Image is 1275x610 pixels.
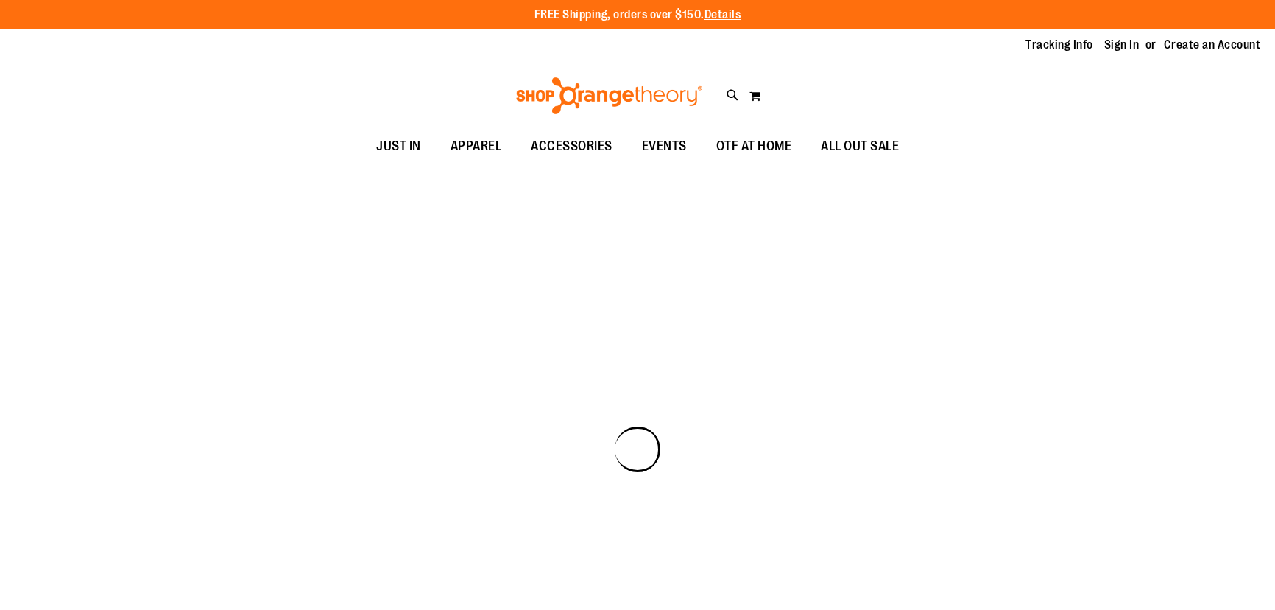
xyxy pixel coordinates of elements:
a: APPAREL [436,130,517,164]
span: JUST IN [376,130,421,163]
a: Tracking Info [1025,37,1093,53]
span: APPAREL [451,130,502,163]
img: Shop Orangetheory [514,77,704,114]
a: ALL OUT SALE [806,130,914,164]
a: Create an Account [1164,37,1261,53]
a: JUST IN [361,130,436,164]
span: EVENTS [642,130,687,163]
a: EVENTS [627,130,702,164]
a: ACCESSORIES [516,130,627,164]
a: Sign In [1104,37,1140,53]
a: Details [704,8,741,21]
span: OTF AT HOME [716,130,792,163]
span: ALL OUT SALE [821,130,899,163]
a: OTF AT HOME [702,130,807,164]
p: FREE Shipping, orders over $150. [534,7,741,24]
span: ACCESSORIES [531,130,612,163]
